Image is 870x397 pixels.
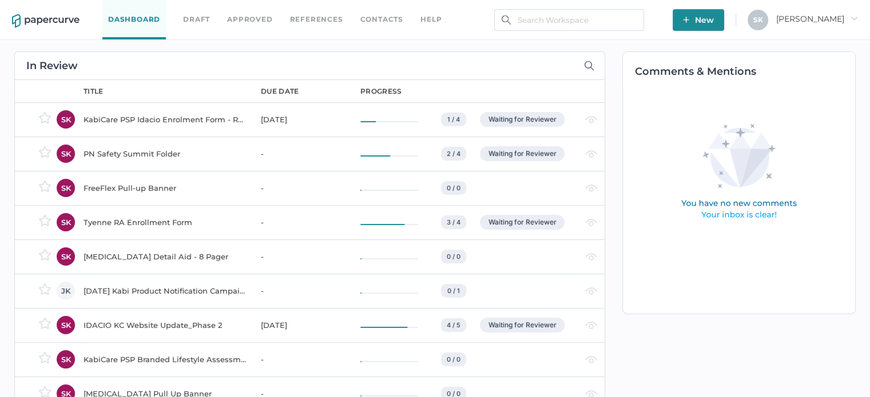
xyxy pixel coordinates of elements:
[57,179,75,197] div: SK
[84,284,247,298] div: [DATE] Kabi Product Notification Campaign report
[441,181,466,195] div: 0 / 0
[850,14,858,22] i: arrow_right
[84,181,247,195] div: FreeFlex Pull-up Banner
[585,322,597,329] img: eye-light-gray.b6d092a5.svg
[441,352,466,366] div: 0 / 0
[249,137,349,171] td: -
[26,61,78,71] h2: In Review
[441,215,466,229] div: 3 / 4
[39,215,51,226] img: star-inactive.70f2008a.svg
[39,249,51,260] img: star-inactive.70f2008a.svg
[249,171,349,205] td: -
[84,215,247,229] div: Tyenne RA Enrollment Form
[249,274,349,308] td: -
[57,316,75,334] div: SK
[84,318,247,332] div: IDACIO KC Website Update_Phase 2
[57,213,75,231] div: SK
[683,9,714,31] span: New
[441,113,466,126] div: 1 / 4
[57,350,75,368] div: SK
[441,284,466,298] div: 0 / 1
[84,113,247,126] div: KabiCare PSP Idacio Enrolment Form - Rheumatology (All Indications)
[480,112,565,127] div: Waiting for Reviewer
[39,181,51,192] img: star-inactive.70f2008a.svg
[57,110,75,129] div: SK
[360,86,402,97] div: progress
[585,116,597,123] img: eye-light-gray.b6d092a5.svg
[39,352,51,363] img: star-inactive.70f2008a.svg
[441,318,466,332] div: 4 / 5
[683,17,689,23] img: plus-white.e19ec114.svg
[480,146,565,161] div: Waiting for Reviewer
[753,15,763,24] span: S K
[585,150,597,158] img: eye-light-gray.b6d092a5.svg
[39,112,51,123] img: star-inactive.70f2008a.svg
[84,86,104,97] div: title
[12,14,80,28] img: papercurve-logo-colour.7244d18c.svg
[441,250,466,263] div: 0 / 0
[441,147,466,161] div: 2 / 4
[585,219,597,226] img: eye-light-gray.b6d092a5.svg
[480,215,565,230] div: Waiting for Reviewer
[183,13,210,26] a: Draft
[585,287,597,295] img: eye-light-gray.b6d092a5.svg
[673,9,724,31] button: New
[585,253,597,260] img: eye-light-gray.b6d092a5.svg
[261,86,299,97] div: due date
[39,283,51,295] img: star-inactive.70f2008a.svg
[227,13,272,26] a: Approved
[776,14,858,24] span: [PERSON_NAME]
[84,250,247,263] div: [MEDICAL_DATA] Detail Aid - 8 Pager
[57,247,75,266] div: SK
[249,239,349,274] td: -
[480,318,565,332] div: Waiting for Reviewer
[84,352,247,366] div: KabiCare PSP Branded Lifestyle Assessment Forms - DLQI
[84,147,247,161] div: PN Safety Summit Folder
[585,356,597,363] img: eye-light-gray.b6d092a5.svg
[249,205,349,239] td: -
[657,115,821,230] img: comments-empty-state.0193fcf7.svg
[494,9,644,31] input: Search Workspace
[360,13,403,26] a: Contacts
[261,113,347,126] div: [DATE]
[57,282,75,300] div: JK
[249,342,349,376] td: -
[634,66,855,77] h2: Comments & Mentions
[584,61,594,71] img: search-icon-expand.c6106642.svg
[502,15,511,25] img: search.bf03fe8b.svg
[290,13,343,26] a: References
[39,318,51,329] img: star-inactive.70f2008a.svg
[57,145,75,163] div: SK
[261,318,347,332] div: [DATE]
[39,146,51,158] img: star-inactive.70f2008a.svg
[420,13,442,26] div: help
[585,185,597,192] img: eye-light-gray.b6d092a5.svg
